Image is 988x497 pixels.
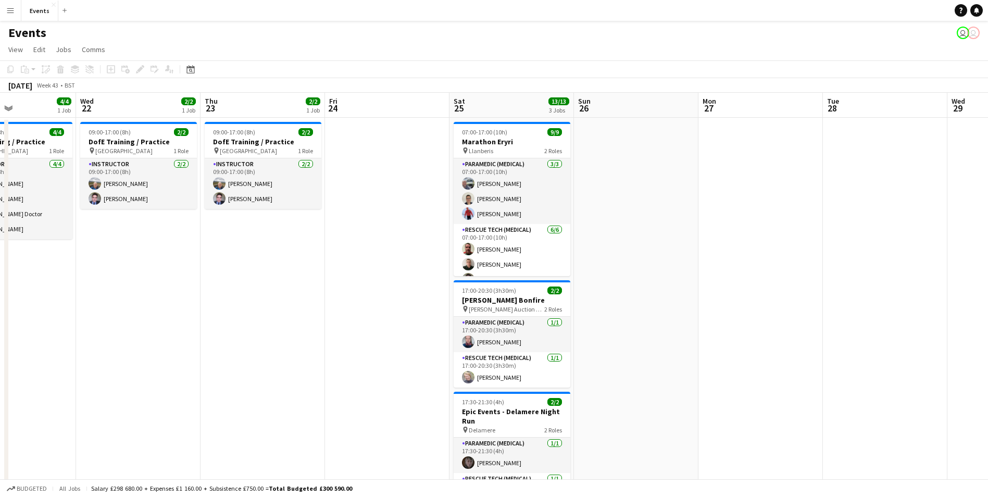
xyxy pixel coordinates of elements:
span: 2 Roles [544,147,562,155]
span: View [8,45,23,54]
span: 4/4 [49,128,64,136]
app-user-avatar: Paul Wilmore [967,27,980,39]
div: Salary £298 680.00 + Expenses £1 160.00 + Subsistence £750.00 = [91,484,352,492]
span: Wed [952,96,965,106]
span: Tue [827,96,839,106]
span: 26 [577,102,591,114]
span: 2/2 [306,97,320,105]
span: 2 Roles [544,426,562,434]
span: 13/13 [548,97,569,105]
span: Fri [329,96,337,106]
span: Edit [33,45,45,54]
app-card-role: Paramedic (Medical)3/307:00-17:00 (10h)[PERSON_NAME][PERSON_NAME][PERSON_NAME] [454,158,570,224]
a: Edit [29,43,49,56]
h3: Epic Events - Delamere Night Run [454,407,570,426]
h3: Marathon Eryri [454,137,570,146]
h3: DofE Training / Practice [80,137,197,146]
a: Jobs [52,43,76,56]
app-job-card: 07:00-17:00 (10h)9/9Marathon Eryri Llanberis2 RolesParamedic (Medical)3/307:00-17:00 (10h)[PERSON... [454,122,570,276]
span: 2/2 [181,97,196,105]
span: Comms [82,45,105,54]
a: Comms [78,43,109,56]
app-card-role: Rescue Tech (Medical)6/607:00-17:00 (10h)[PERSON_NAME][PERSON_NAME][PERSON_NAME] [454,224,570,335]
span: 27 [701,102,716,114]
span: 2/2 [298,128,313,136]
span: 1 Role [173,147,189,155]
span: Thu [205,96,218,106]
button: Events [21,1,58,21]
app-job-card: 09:00-17:00 (8h)2/2DofE Training / Practice [GEOGRAPHIC_DATA]1 RoleInstructor2/209:00-17:00 (8h)[... [80,122,197,209]
app-card-role: Paramedic (Medical)1/117:00-20:30 (3h30m)[PERSON_NAME] [454,317,570,352]
span: Delamere [469,426,495,434]
app-job-card: 17:00-20:30 (3h30m)2/2[PERSON_NAME] Bonfire [PERSON_NAME] Auction Mart2 RolesParamedic (Medical)1... [454,280,570,388]
span: 09:00-17:00 (8h) [89,128,131,136]
span: 29 [950,102,965,114]
button: Budgeted [5,483,48,494]
app-card-role: Instructor2/209:00-17:00 (8h)[PERSON_NAME][PERSON_NAME] [80,158,197,209]
span: All jobs [57,484,82,492]
span: Sat [454,96,465,106]
span: 17:00-20:30 (3h30m) [462,287,516,294]
span: 09:00-17:00 (8h) [213,128,255,136]
span: 1 Role [298,147,313,155]
span: Mon [703,96,716,106]
div: BST [65,81,75,89]
span: 9/9 [547,128,562,136]
span: [GEOGRAPHIC_DATA] [95,147,153,155]
span: 28 [826,102,839,114]
span: [GEOGRAPHIC_DATA] [220,147,277,155]
span: 2 Roles [544,305,562,313]
h3: [PERSON_NAME] Bonfire [454,295,570,305]
span: Total Budgeted £300 590.00 [269,484,352,492]
span: Jobs [56,45,71,54]
span: Budgeted [17,485,47,492]
div: 1 Job [57,106,71,114]
app-job-card: 09:00-17:00 (8h)2/2DofE Training / Practice [GEOGRAPHIC_DATA]1 RoleInstructor2/209:00-17:00 (8h)[... [205,122,321,209]
span: 25 [452,102,465,114]
div: 1 Job [182,106,195,114]
span: 4/4 [57,97,71,105]
div: 3 Jobs [549,106,569,114]
span: Sun [578,96,591,106]
span: 24 [328,102,337,114]
app-card-role: Rescue Tech (Medical)1/117:00-20:30 (3h30m)[PERSON_NAME] [454,352,570,388]
span: 07:00-17:00 (10h) [462,128,507,136]
div: [DATE] [8,80,32,91]
a: View [4,43,27,56]
div: 1 Job [306,106,320,114]
span: [PERSON_NAME] Auction Mart [469,305,544,313]
h3: DofE Training / Practice [205,137,321,146]
span: Week 43 [34,81,60,89]
span: 2/2 [174,128,189,136]
span: Wed [80,96,94,106]
app-card-role: Instructor2/209:00-17:00 (8h)[PERSON_NAME][PERSON_NAME] [205,158,321,209]
span: 2/2 [547,398,562,406]
app-card-role: Paramedic (Medical)1/117:30-21:30 (4h)[PERSON_NAME] [454,438,570,473]
h1: Events [8,25,46,41]
span: Llanberis [469,147,493,155]
span: 23 [203,102,218,114]
span: 1 Role [49,147,64,155]
app-user-avatar: Paul Wilmore [957,27,969,39]
span: 17:30-21:30 (4h) [462,398,504,406]
span: 22 [79,102,94,114]
span: 2/2 [547,287,562,294]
